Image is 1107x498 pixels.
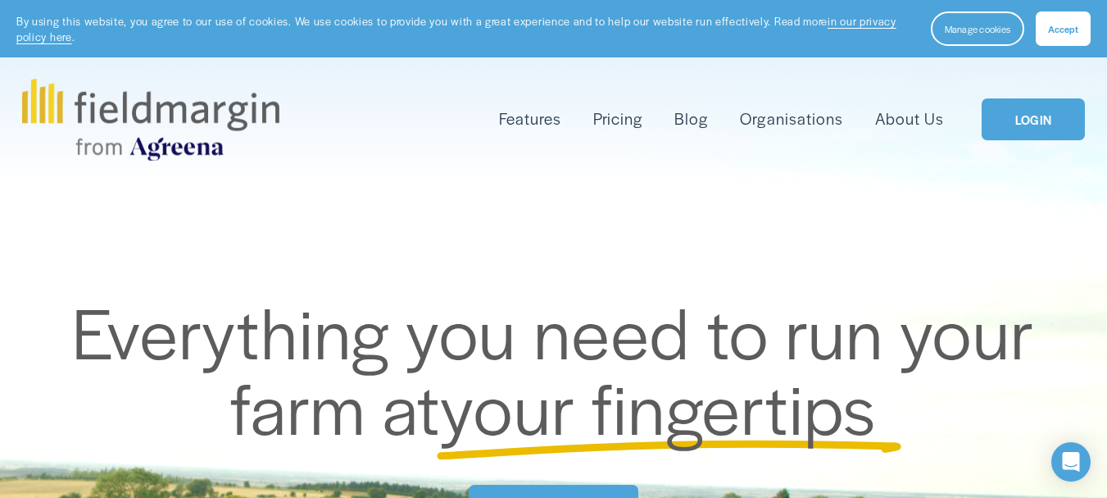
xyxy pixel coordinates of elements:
a: Organisations [740,106,842,132]
button: Accept [1036,11,1091,46]
span: Everything you need to run your farm at [72,281,1051,455]
span: Features [499,107,561,130]
a: Pricing [593,106,642,132]
img: fieldmargin.com [22,79,279,161]
span: Manage cookies [945,22,1010,35]
a: in our privacy policy here [16,13,896,44]
a: LOGIN [982,98,1085,140]
a: folder dropdown [499,106,561,132]
span: your fingertips [440,357,877,455]
span: Accept [1048,22,1078,35]
a: About Us [875,106,944,132]
a: Blog [674,106,708,132]
button: Manage cookies [931,11,1024,46]
p: By using this website, you agree to our use of cookies. We use cookies to provide you with a grea... [16,13,914,45]
div: Open Intercom Messenger [1051,442,1091,482]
